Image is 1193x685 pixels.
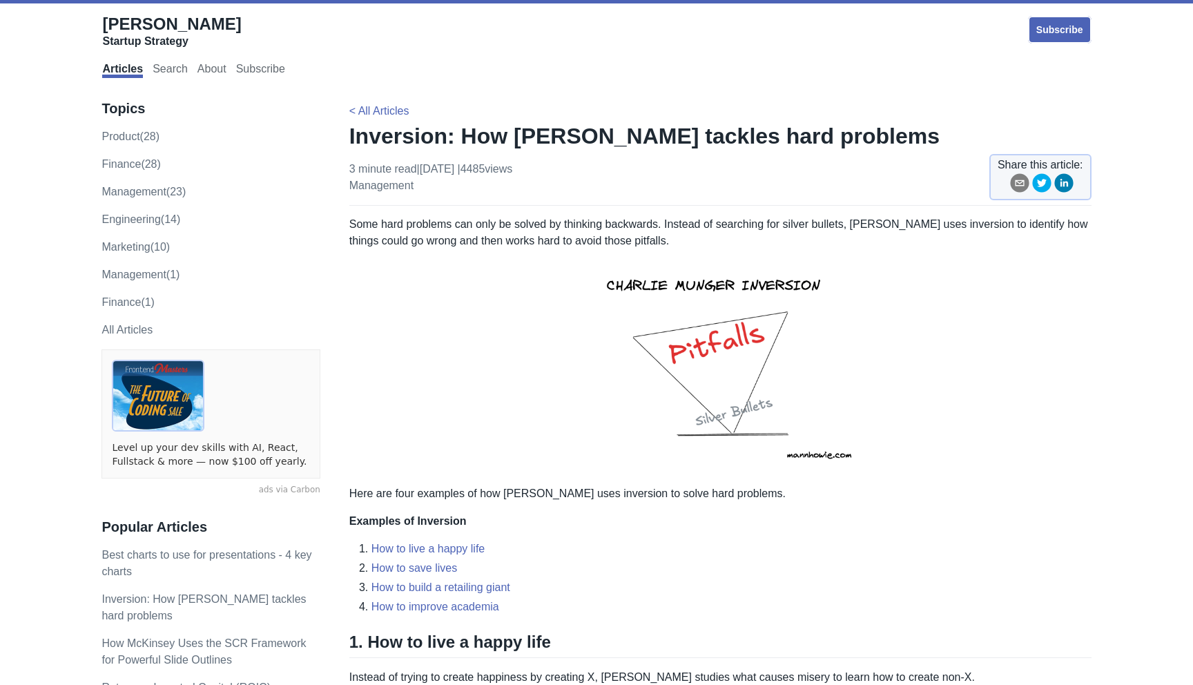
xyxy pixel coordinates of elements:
[197,63,226,78] a: About
[998,157,1083,173] span: Share this article:
[349,105,409,117] a: < All Articles
[371,581,510,593] a: How to build a retailing giant
[458,163,513,175] span: | 4485 views
[349,632,1092,658] h2: 1. How to live a happy life
[1054,173,1074,197] button: linkedin
[349,216,1092,249] p: Some hard problems can only be solved by thinking backwards. Instead of searching for silver bull...
[102,35,241,48] div: Startup Strategy
[102,63,143,78] a: Articles
[101,186,186,197] a: management(23)
[101,637,306,666] a: How McKinsey Uses the SCR Framework for Powerful Slide Outlines
[112,441,309,468] a: Level up your dev skills with AI, React, Fullstack & more — now $100 off yearly.
[101,519,320,536] h3: Popular Articles
[349,180,414,191] a: management
[101,593,306,621] a: Inversion: How [PERSON_NAME] tackles hard problems
[1028,16,1092,44] a: Subscribe
[101,131,159,142] a: product(28)
[101,484,320,496] a: ads via Carbon
[101,269,180,280] a: Management(1)
[101,549,311,577] a: Best charts to use for presentations - 4 key charts
[349,515,467,527] strong: Examples of Inversion
[547,260,893,474] img: inversion
[349,122,1092,150] h1: Inversion: How [PERSON_NAME] tackles hard problems
[349,161,513,194] p: 3 minute read | [DATE]
[101,296,154,308] a: Finance(1)
[102,14,241,48] a: [PERSON_NAME]Startup Strategy
[153,63,188,78] a: Search
[371,562,458,574] a: How to save lives
[102,15,241,33] span: [PERSON_NAME]
[101,158,160,170] a: finance(28)
[371,543,485,554] a: How to live a happy life
[112,360,204,432] img: ads via Carbon
[101,100,320,117] h3: Topics
[101,324,153,336] a: All Articles
[1010,173,1029,197] button: email
[101,213,180,225] a: engineering(14)
[236,63,285,78] a: Subscribe
[101,241,170,253] a: marketing(10)
[371,601,499,612] a: How to improve academia
[349,485,1092,502] p: Here are four examples of how [PERSON_NAME] uses inversion to solve hard problems.
[1032,173,1051,197] button: twitter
